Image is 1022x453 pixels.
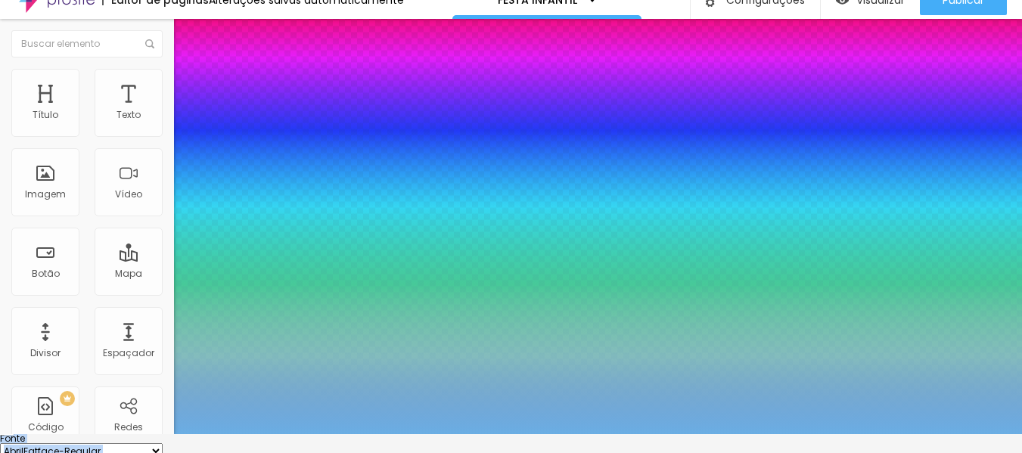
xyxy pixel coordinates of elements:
div: Imagem [25,189,66,200]
div: Código HTML [15,422,75,444]
img: Icone [145,39,154,48]
div: Botão [32,268,60,279]
input: Buscar elemento [11,30,163,57]
div: Vídeo [115,189,142,200]
div: Redes Sociais [98,422,158,444]
div: Espaçador [103,348,154,358]
div: Mapa [115,268,142,279]
div: Divisor [30,348,61,358]
div: Título [33,110,58,120]
div: Texto [116,110,141,120]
